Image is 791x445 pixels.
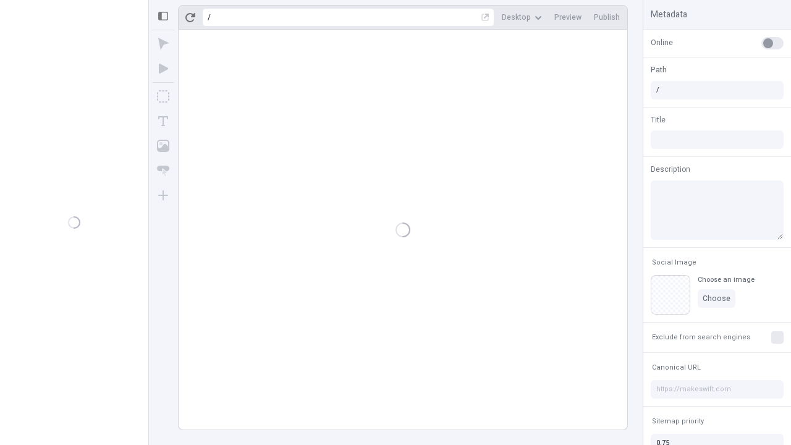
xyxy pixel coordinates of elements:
span: Social Image [652,258,696,267]
button: Desktop [497,8,547,27]
input: https://makeswift.com [651,380,784,399]
button: Publish [589,8,625,27]
span: Preview [554,12,582,22]
button: Button [152,159,174,182]
button: Choose [698,289,735,308]
span: Description [651,164,690,175]
button: Preview [549,8,586,27]
button: Sitemap priority [649,414,706,429]
span: Path [651,64,667,75]
span: Title [651,114,666,125]
span: Sitemap priority [652,417,704,426]
button: Exclude from search engines [649,330,753,345]
span: Publish [594,12,620,22]
span: Exclude from search engines [652,333,750,342]
button: Text [152,110,174,132]
span: Choose [703,294,730,303]
button: Canonical URL [649,360,703,375]
span: Online [651,37,673,48]
button: Box [152,85,174,108]
span: Desktop [502,12,531,22]
span: Canonical URL [652,363,701,372]
div: Choose an image [698,275,755,284]
button: Social Image [649,255,699,270]
div: / [208,12,211,22]
button: Image [152,135,174,157]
